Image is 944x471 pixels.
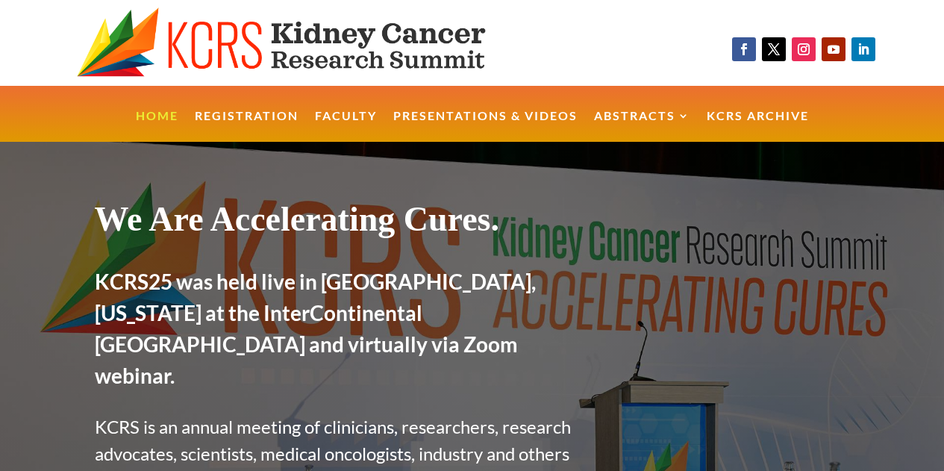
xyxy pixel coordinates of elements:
a: Follow on Instagram [792,37,816,61]
a: Home [136,110,178,143]
a: Faculty [315,110,377,143]
a: Presentations & Videos [393,110,578,143]
a: Follow on Facebook [732,37,756,61]
a: KCRS Archive [707,110,809,143]
h1: We Are Accelerating Cures. [95,199,584,247]
a: Follow on LinkedIn [851,37,875,61]
img: KCRS generic logo wide [77,7,536,78]
a: Registration [195,110,298,143]
h2: KCRS25 was held live in [GEOGRAPHIC_DATA], [US_STATE] at the InterContinental [GEOGRAPHIC_DATA] a... [95,266,584,399]
a: Follow on Youtube [822,37,845,61]
a: Abstracts [594,110,690,143]
a: Follow on X [762,37,786,61]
